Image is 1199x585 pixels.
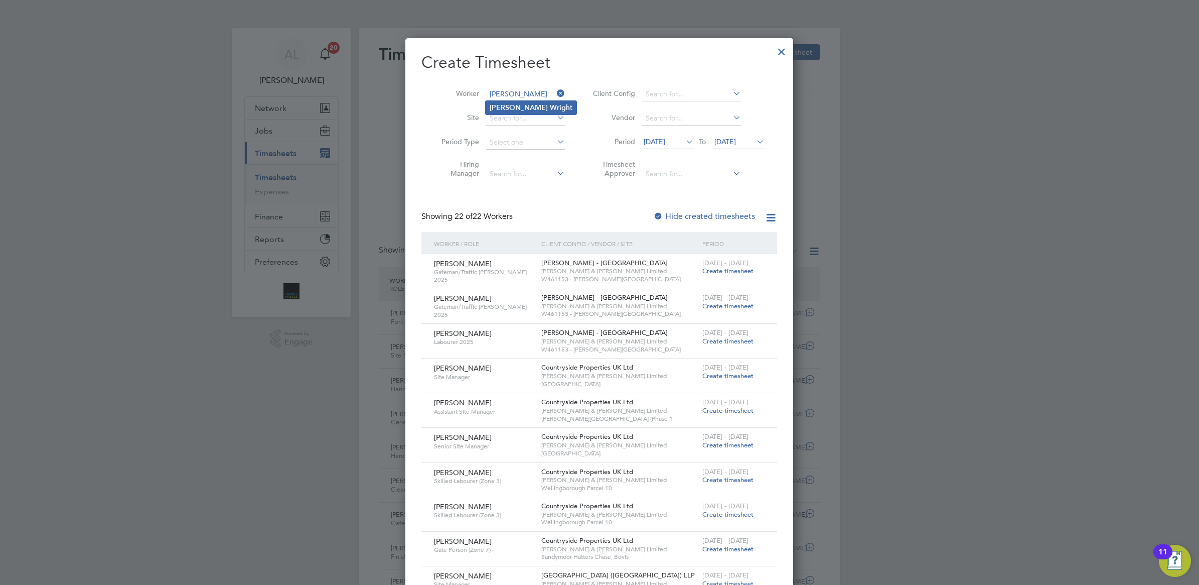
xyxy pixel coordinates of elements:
[541,275,697,283] span: W461153 - [PERSON_NAME][GEOGRAPHIC_DATA]
[702,536,748,545] span: [DATE] - [DATE]
[541,372,697,380] span: [PERSON_NAME] & [PERSON_NAME] Limited
[434,113,479,122] label: Site
[434,338,534,346] span: Labourer 2025
[702,267,754,275] span: Create timesheet
[590,113,635,122] label: Vendor
[702,545,754,553] span: Create timesheet
[590,89,635,98] label: Client Config
[541,310,697,318] span: W461153 - [PERSON_NAME][GEOGRAPHIC_DATA]
[541,536,633,545] span: Countryside Properties UK Ltd
[642,87,741,101] input: Search for...
[702,259,748,267] span: [DATE] - [DATE]
[431,232,539,255] div: Worker / Role
[434,259,492,268] span: [PERSON_NAME]
[434,477,534,485] span: Skilled Labourer (Zone 3)
[541,259,668,267] span: [PERSON_NAME] - [GEOGRAPHIC_DATA]
[642,167,741,181] input: Search for...
[541,545,697,553] span: [PERSON_NAME] & [PERSON_NAME] Limited
[541,432,633,441] span: Countryside Properties UK Ltd
[541,398,633,406] span: Countryside Properties UK Ltd
[702,372,754,380] span: Create timesheet
[539,232,700,255] div: Client Config / Vendor / Site
[702,337,754,345] span: Create timesheet
[702,363,748,372] span: [DATE] - [DATE]
[434,571,492,580] span: [PERSON_NAME]
[541,415,697,423] span: [PERSON_NAME][GEOGRAPHIC_DATA] (Phase 1
[714,137,736,146] span: [DATE]
[434,511,534,519] span: Skilled Labourer (Zone 3)
[434,502,492,511] span: [PERSON_NAME]
[434,160,479,178] label: Hiring Manager
[486,111,565,126] input: Search for...
[434,364,492,373] span: [PERSON_NAME]
[541,484,697,492] span: Wellingborough Parcel 10
[590,160,635,178] label: Timesheet Approver
[541,328,668,337] span: [PERSON_NAME] - [GEOGRAPHIC_DATA]
[434,433,492,442] span: [PERSON_NAME]
[702,441,754,449] span: Create timesheet
[434,546,534,554] span: Gate Person (Zone 7)
[421,52,777,73] h2: Create Timesheet
[541,502,633,510] span: Countryside Properties UK Ltd
[702,302,754,310] span: Create timesheet
[421,211,515,222] div: Showing
[696,135,709,148] span: To
[541,293,668,302] span: [PERSON_NAME] - [GEOGRAPHIC_DATA]
[434,468,492,477] span: [PERSON_NAME]
[541,571,695,579] span: [GEOGRAPHIC_DATA] ([GEOGRAPHIC_DATA]) LLP
[486,136,565,150] input: Select one
[541,441,697,449] span: [PERSON_NAME] & [PERSON_NAME] Limited
[702,467,748,476] span: [DATE] - [DATE]
[434,442,534,450] span: Senior Site Manager
[653,211,755,221] label: Hide created timesheets
[434,537,492,546] span: [PERSON_NAME]
[702,293,748,302] span: [DATE] - [DATE]
[541,553,697,561] span: Sandymoor Hatters Chase, Bovis
[541,302,697,310] span: [PERSON_NAME] & [PERSON_NAME] Limited
[702,571,748,579] span: [DATE] - [DATE]
[541,345,697,354] span: W461153 - [PERSON_NAME][GEOGRAPHIC_DATA]
[541,511,697,519] span: [PERSON_NAME] & [PERSON_NAME] Limited
[486,167,565,181] input: Search for...
[541,518,697,526] span: Wellingborough Parcel 10
[541,337,697,345] span: [PERSON_NAME] & [PERSON_NAME] Limited
[541,407,697,415] span: [PERSON_NAME] & [PERSON_NAME] Limited
[541,380,697,388] span: [GEOGRAPHIC_DATA]
[434,89,479,98] label: Worker
[1159,545,1191,577] button: Open Resource Center, 11 new notifications
[486,101,576,114] li: t
[702,328,748,337] span: [DATE] - [DATE]
[702,476,754,484] span: Create timesheet
[702,398,748,406] span: [DATE] - [DATE]
[434,398,492,407] span: [PERSON_NAME]
[702,502,748,510] span: [DATE] - [DATE]
[541,476,697,484] span: [PERSON_NAME] & [PERSON_NAME] Limited
[541,467,633,476] span: Countryside Properties UK Ltd
[590,137,635,146] label: Period
[1158,552,1167,565] div: 11
[550,103,570,112] b: Wrigh
[541,363,633,372] span: Countryside Properties UK Ltd
[455,211,473,221] span: 22 of
[434,303,534,318] span: Gateman/Traffic [PERSON_NAME] 2025
[541,267,697,275] span: [PERSON_NAME] & [PERSON_NAME] Limited
[541,449,697,457] span: [GEOGRAPHIC_DATA]
[434,268,534,284] span: Gateman/Traffic [PERSON_NAME] 2025
[642,111,741,126] input: Search for...
[700,232,767,255] div: Period
[434,294,492,303] span: [PERSON_NAME]
[455,211,513,221] span: 22 Workers
[702,510,754,519] span: Create timesheet
[702,432,748,441] span: [DATE] - [DATE]
[434,373,534,381] span: Site Manager
[486,87,565,101] input: Search for...
[644,137,665,146] span: [DATE]
[434,408,534,416] span: Assistant Site Manager
[434,329,492,338] span: [PERSON_NAME]
[490,103,548,112] b: [PERSON_NAME]
[702,406,754,415] span: Create timesheet
[434,137,479,146] label: Period Type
